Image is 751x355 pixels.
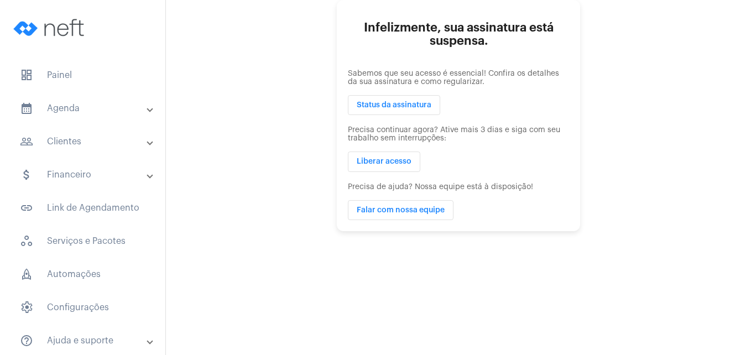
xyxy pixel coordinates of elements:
[20,135,148,148] mat-panel-title: Clientes
[46,64,55,73] img: tab_domain_overview_orange.svg
[348,21,569,48] h2: Infelizmente, sua assinatura está suspensa.
[20,102,148,115] mat-panel-title: Agenda
[20,234,33,248] span: sidenav icon
[129,65,178,72] div: Palavras-chave
[20,135,33,148] mat-icon: sidenav icon
[9,6,92,50] img: logo-neft-novo-2.png
[348,200,453,220] button: Falar com nossa equipe
[357,158,411,166] span: Liberar acesso
[20,334,148,347] mat-panel-title: Ajuda e suporte
[348,183,569,191] p: Precisa de ajuda? Nossa equipe está à disposição!
[31,18,54,27] div: v 4.0.25
[7,128,165,155] mat-expansion-panel-header: sidenav iconClientes
[20,334,33,347] mat-icon: sidenav icon
[29,29,124,38] div: Domínio: [DOMAIN_NAME]
[58,65,85,72] div: Domínio
[20,201,33,215] mat-icon: sidenav icon
[20,168,33,181] mat-icon: sidenav icon
[11,294,154,321] span: Configurações
[20,301,33,314] span: sidenav icon
[7,327,165,354] mat-expansion-panel-header: sidenav iconAjuda e suporte
[11,195,154,221] span: Link de Agendamento
[11,62,154,88] span: Painel
[11,261,154,288] span: Automações
[348,152,420,171] button: Liberar acesso
[117,64,126,73] img: tab_keywords_by_traffic_grey.svg
[20,168,148,181] mat-panel-title: Financeiro
[20,102,33,115] mat-icon: sidenav icon
[7,95,165,122] mat-expansion-panel-header: sidenav iconAgenda
[20,69,33,82] span: sidenav icon
[357,206,445,214] span: Falar com nossa equipe
[18,29,27,38] img: website_grey.svg
[11,228,154,254] span: Serviços e Pacotes
[357,101,431,109] span: Status da assinatura
[7,161,165,188] mat-expansion-panel-header: sidenav iconFinanceiro
[348,70,569,86] p: Sabemos que seu acesso é essencial! Confira os detalhes da sua assinatura e como regularizar.
[18,18,27,27] img: logo_orange.svg
[20,268,33,281] span: sidenav icon
[348,95,440,115] button: Status da assinatura
[348,126,569,143] p: Precisa continuar agora? Ative mais 3 dias e siga com seu trabalho sem interrupções:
